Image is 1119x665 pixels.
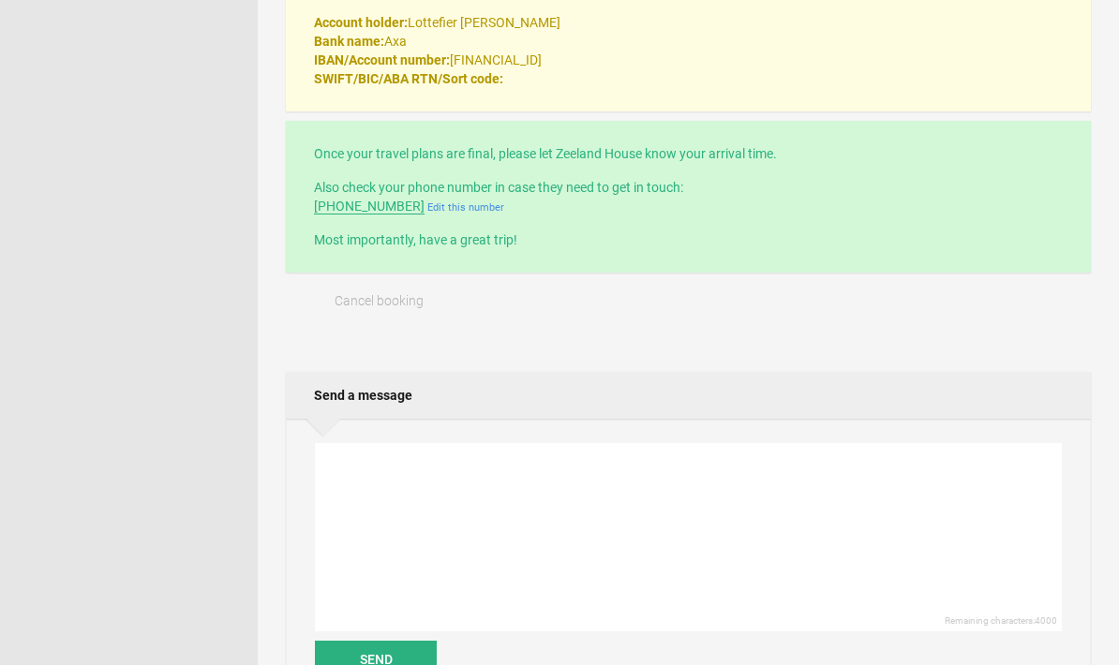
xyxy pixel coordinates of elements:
p: Once your travel plans are final, please let Zeeland House know your arrival time. [314,144,1063,163]
a: Edit this number [427,201,504,214]
strong: SWIFT/BIC/ABA RTN/Sort code: [314,71,503,86]
button: Cancel booking [286,282,472,319]
strong: Bank name: [314,34,384,49]
p: Most importantly, have a great trip! [314,230,1063,249]
strong: IBAN/Account number: [314,52,450,67]
strong: Account holder: [314,15,408,30]
h2: Send a message [286,372,1091,419]
p: Lottefier [PERSON_NAME] Axa [FINANCIAL_ID] [314,13,1063,88]
p: Also check your phone number in case they need to get in touch: [314,178,1063,215]
span: Cancel booking [335,293,424,308]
